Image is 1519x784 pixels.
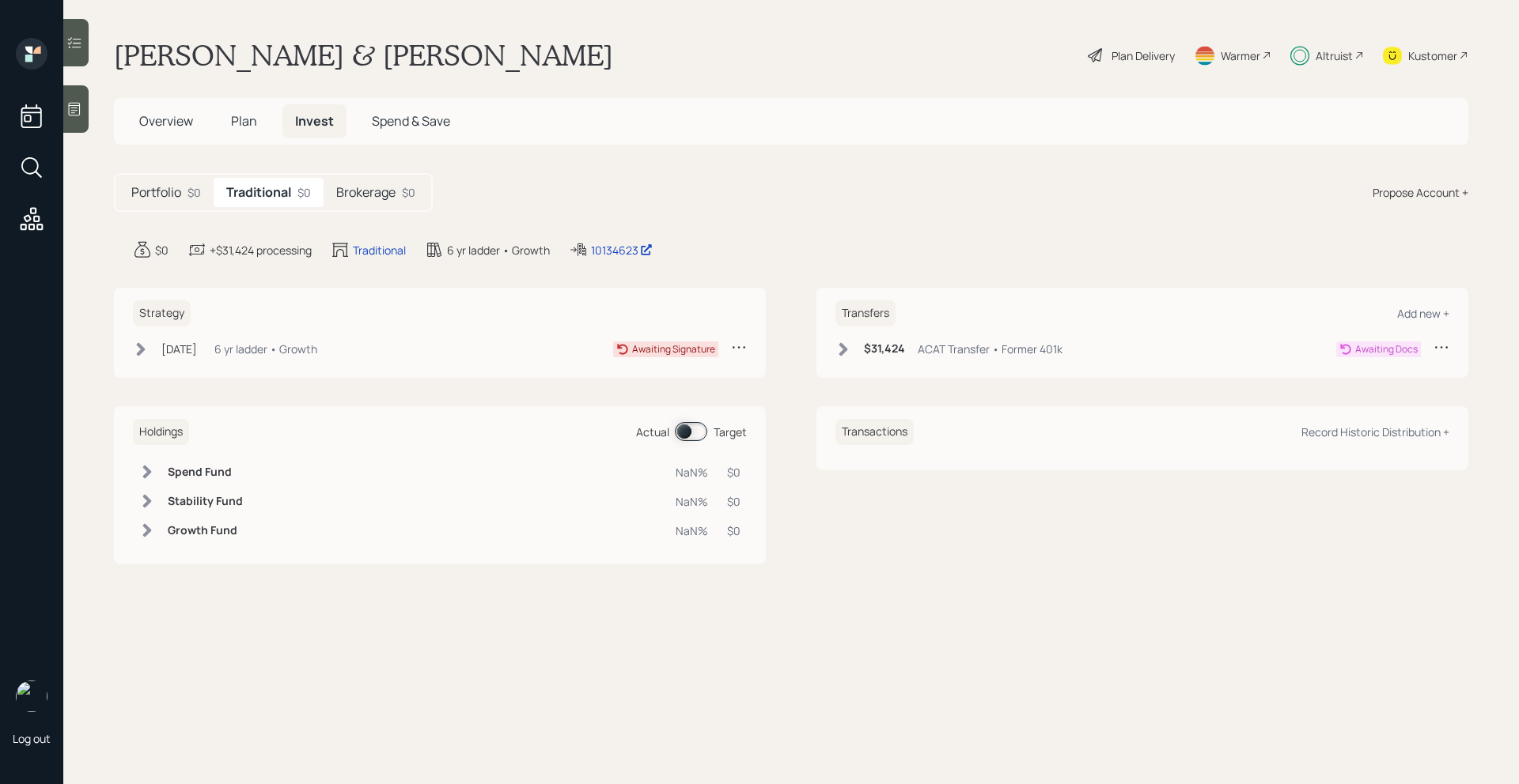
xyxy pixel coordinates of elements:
[864,342,905,356] h6: $31,424
[13,731,51,746] div: Log out
[188,184,201,201] div: $0
[676,522,708,539] div: NaN%
[372,112,450,130] span: Spend & Save
[1397,306,1449,321] div: Add new +
[727,493,741,510] div: $0
[133,300,191,326] h6: Strategy
[676,464,708,481] div: NaN%
[835,419,914,445] h6: Transactions
[168,524,243,537] h6: Growth Fund
[1408,47,1457,64] div: Kustomer
[336,185,396,200] h5: Brokerage
[1112,47,1175,64] div: Plan Delivery
[16,680,47,712] img: michael-russo-headshot.png
[1301,424,1449,439] div: Record Historic Distribution +
[676,493,708,510] div: NaN%
[1355,342,1418,356] div: Awaiting Docs
[131,185,181,200] h5: Portfolio
[226,185,291,200] h5: Traditional
[918,341,1063,357] div: ACAT Transfer • Former 401k
[231,112,257,130] span: Plan
[632,342,715,356] div: Awaiting Signature
[714,424,747,440] div: Target
[402,184,415,201] div: $0
[835,300,896,326] h6: Transfers
[1316,47,1353,64] div: Altruist
[133,419,189,445] h6: Holdings
[297,184,311,201] div: $0
[168,465,243,479] h6: Spend Fund
[139,112,193,130] span: Overview
[636,424,669,440] div: Actual
[155,242,169,258] div: $0
[161,341,197,357] div: [DATE]
[1221,47,1260,64] div: Warmer
[727,464,741,481] div: $0
[591,242,653,258] div: 10134623
[295,112,334,130] span: Invest
[353,242,406,258] div: Traditional
[727,522,741,539] div: $0
[210,242,312,258] div: +$31,424 processing
[114,38,613,73] h1: [PERSON_NAME] & [PERSON_NAME]
[447,242,550,258] div: 6 yr ladder • Growth
[168,495,243,508] h6: Stability Fund
[214,341,317,357] div: 6 yr ladder • Growth
[1373,184,1468,201] div: Propose Account +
